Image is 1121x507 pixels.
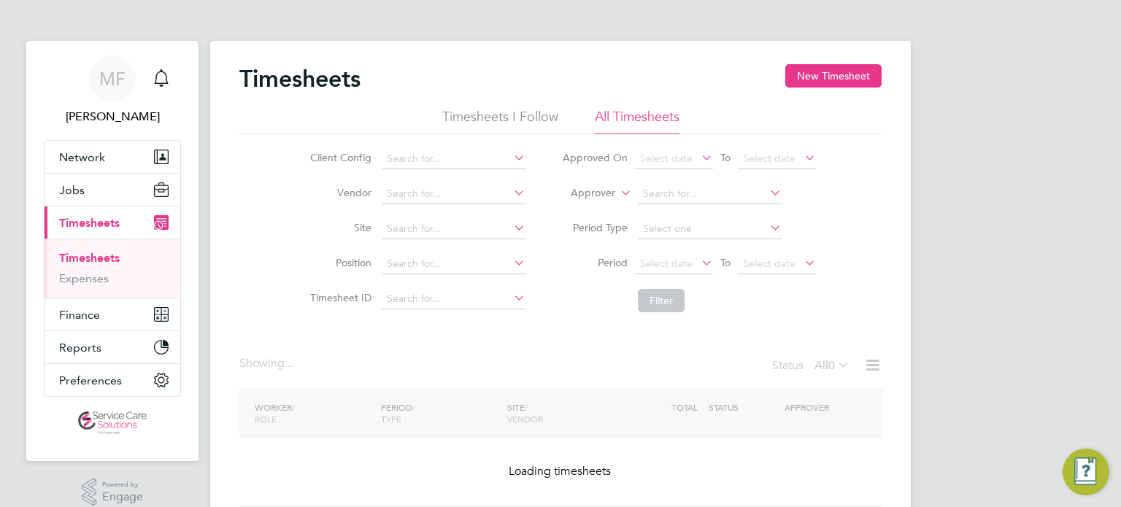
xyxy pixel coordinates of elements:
[638,289,685,312] button: Filter
[285,356,293,371] span: ...
[45,364,180,396] button: Preferences
[59,183,85,197] span: Jobs
[382,219,525,239] input: Search for...
[26,41,199,461] nav: Main navigation
[306,291,371,304] label: Timesheet ID
[550,186,615,201] label: Approver
[828,358,835,373] span: 0
[382,184,525,204] input: Search for...
[45,206,180,239] button: Timesheets
[45,141,180,173] button: Network
[595,108,679,134] li: All Timesheets
[102,491,143,503] span: Engage
[82,479,144,506] a: Powered byEngage
[44,55,181,125] a: MF[PERSON_NAME]
[716,253,735,272] span: To
[59,216,120,230] span: Timesheets
[743,257,796,270] span: Select date
[382,289,525,309] input: Search for...
[716,148,735,167] span: To
[45,298,180,330] button: Finance
[640,152,693,165] span: Select date
[59,374,122,387] span: Preferences
[743,152,796,165] span: Select date
[785,64,882,88] button: New Timesheet
[562,256,628,269] label: Period
[45,331,180,363] button: Reports
[239,356,296,371] div: Showing
[562,221,628,234] label: Period Type
[59,341,101,355] span: Reports
[638,219,782,239] input: Select one
[99,69,126,88] span: MF
[640,257,693,270] span: Select date
[78,411,147,435] img: servicecare-logo-retina.png
[1063,449,1109,495] button: Engage Resource Center
[45,239,180,298] div: Timesheets
[44,108,181,125] span: Megan Ford
[772,356,852,376] div: Status
[102,479,143,491] span: Powered by
[44,411,181,435] a: Go to home page
[45,174,180,206] button: Jobs
[59,271,109,285] a: Expenses
[638,184,782,204] input: Search for...
[306,151,371,164] label: Client Config
[382,254,525,274] input: Search for...
[306,221,371,234] label: Site
[306,186,371,199] label: Vendor
[442,108,558,134] li: Timesheets I Follow
[59,251,120,265] a: Timesheets
[239,64,361,93] h2: Timesheets
[382,149,525,169] input: Search for...
[306,256,371,269] label: Position
[59,308,100,322] span: Finance
[814,358,850,373] label: All
[59,150,105,164] span: Network
[562,151,628,164] label: Approved On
